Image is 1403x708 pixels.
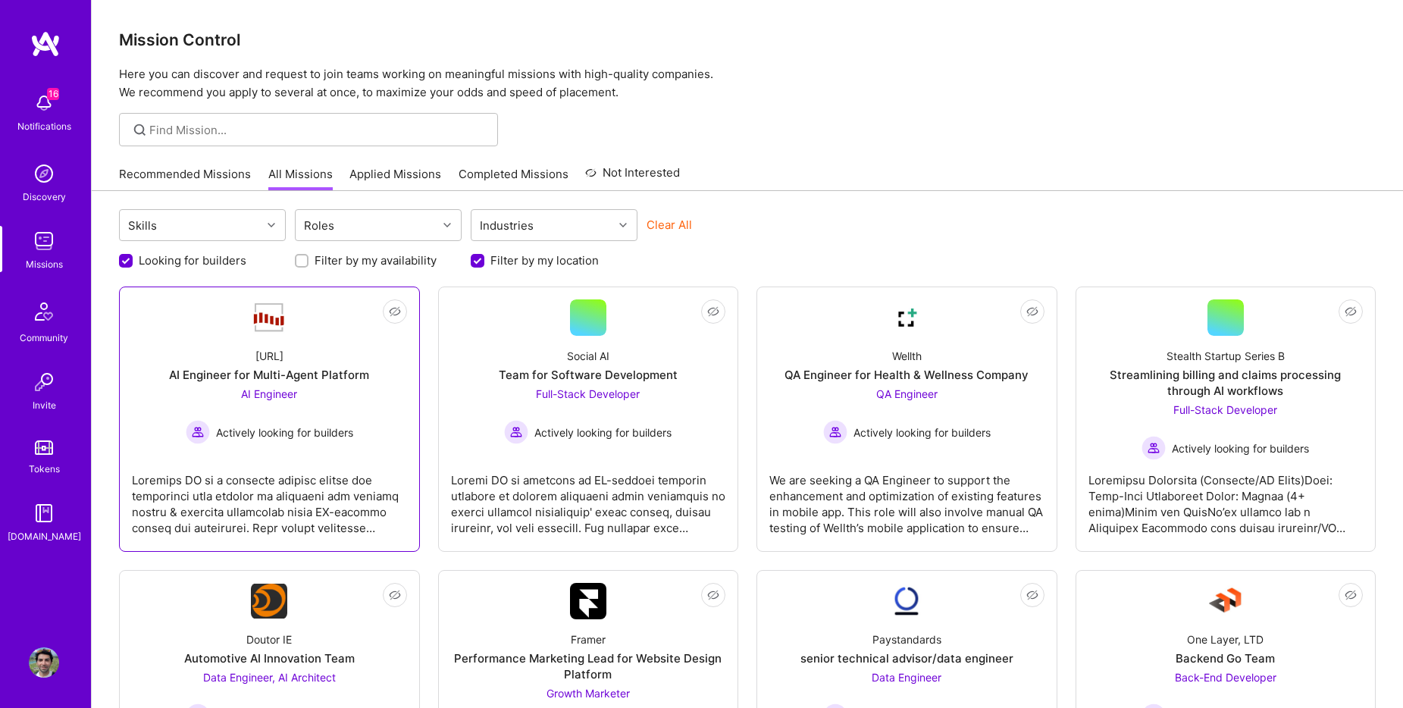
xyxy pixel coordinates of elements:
[241,387,297,400] span: AI Engineer
[124,215,161,237] div: Skills
[567,348,609,364] div: Social AI
[139,252,246,268] label: Looking for builders
[888,583,925,619] img: Company Logo
[570,583,606,619] img: Company Logo
[1345,305,1357,318] i: icon EyeClosed
[216,424,353,440] span: Actively looking for builders
[20,330,68,346] div: Community
[246,631,292,647] div: Doutor IE
[149,122,487,138] input: Find Mission...
[892,348,922,364] div: Wellth
[131,121,149,139] i: icon SearchGrey
[1176,650,1275,666] div: Backend Go Team
[29,498,59,528] img: guide book
[534,424,672,440] span: Actively looking for builders
[119,30,1376,49] h3: Mission Control
[800,650,1013,666] div: senior technical advisor/data engineer
[647,217,692,233] button: Clear All
[169,367,369,383] div: AI Engineer for Multi-Agent Platform
[1345,589,1357,601] i: icon EyeClosed
[119,166,251,191] a: Recommended Missions
[1088,367,1364,399] div: Streamlining billing and claims processing through AI workflows
[186,420,210,444] img: Actively looking for builders
[119,65,1376,102] p: Here you can discover and request to join teams working on meaningful missions with high-quality ...
[504,420,528,444] img: Actively looking for builders
[1172,440,1309,456] span: Actively looking for builders
[853,424,991,440] span: Actively looking for builders
[451,460,726,536] div: Loremi DO si ametcons ad EL-seddoei temporin utlabore et dolorem aliquaeni admin veniamquis no ex...
[476,215,537,237] div: Industries
[26,293,62,330] img: Community
[571,631,606,647] div: Framer
[872,631,941,647] div: Paystandards
[823,420,847,444] img: Actively looking for builders
[1026,305,1038,318] i: icon EyeClosed
[536,387,640,400] span: Full-Stack Developer
[47,88,59,100] span: 16
[1173,403,1277,416] span: Full-Stack Developer
[451,650,726,682] div: Performance Marketing Lead for Website Design Platform
[872,671,941,684] span: Data Engineer
[443,221,451,229] i: icon Chevron
[490,252,599,268] label: Filter by my location
[451,299,726,539] a: Social AITeam for Software DevelopmentFull-Stack Developer Actively looking for buildersActively ...
[1088,299,1364,539] a: Stealth Startup Series BStreamlining billing and claims processing through AI workflowsFull-Stack...
[315,252,437,268] label: Filter by my availability
[29,461,60,477] div: Tokens
[251,302,287,334] img: Company Logo
[1167,348,1285,364] div: Stealth Startup Series B
[876,387,938,400] span: QA Engineer
[769,299,1044,539] a: Company LogoWellthQA Engineer for Health & Wellness CompanyQA Engineer Actively looking for build...
[255,348,283,364] div: [URL]
[1207,583,1244,619] img: Company Logo
[29,88,59,118] img: bell
[459,166,568,191] a: Completed Missions
[26,256,63,272] div: Missions
[268,221,275,229] i: icon Chevron
[585,164,680,191] a: Not Interested
[1187,631,1264,647] div: One Layer, LTD
[769,460,1044,536] div: We are seeking a QA Engineer to support the enhancement and optimization of existing features in ...
[1088,460,1364,536] div: Loremipsu Dolorsita (Consecte/AD Elits)Doei: Temp-Inci Utlaboreet Dolor: Magnaa (4+ enima)Minim v...
[619,221,627,229] i: icon Chevron
[349,166,441,191] a: Applied Missions
[707,305,719,318] i: icon EyeClosed
[888,299,925,336] img: Company Logo
[499,367,678,383] div: Team for Software Development
[389,589,401,601] i: icon EyeClosed
[251,584,287,619] img: Company Logo
[23,189,66,205] div: Discovery
[8,528,81,544] div: [DOMAIN_NAME]
[30,30,61,58] img: logo
[784,367,1029,383] div: QA Engineer for Health & Wellness Company
[1026,589,1038,601] i: icon EyeClosed
[1175,671,1276,684] span: Back-End Developer
[29,226,59,256] img: teamwork
[17,118,71,134] div: Notifications
[33,397,56,413] div: Invite
[35,440,53,455] img: tokens
[29,158,59,189] img: discovery
[25,647,63,678] a: User Avatar
[29,367,59,397] img: Invite
[389,305,401,318] i: icon EyeClosed
[132,299,407,539] a: Company Logo[URL]AI Engineer for Multi-Agent PlatformAI Engineer Actively looking for buildersAct...
[268,166,333,191] a: All Missions
[300,215,338,237] div: Roles
[1142,436,1166,460] img: Actively looking for builders
[132,460,407,536] div: Loremips DO si a consecte adipisc elitse doe temporinci utla etdolor ma aliquaeni adm veniamq nos...
[707,589,719,601] i: icon EyeClosed
[203,671,336,684] span: Data Engineer, AI Architect
[29,647,59,678] img: User Avatar
[184,650,355,666] div: Automotive AI Innovation Team
[546,687,630,700] span: Growth Marketer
